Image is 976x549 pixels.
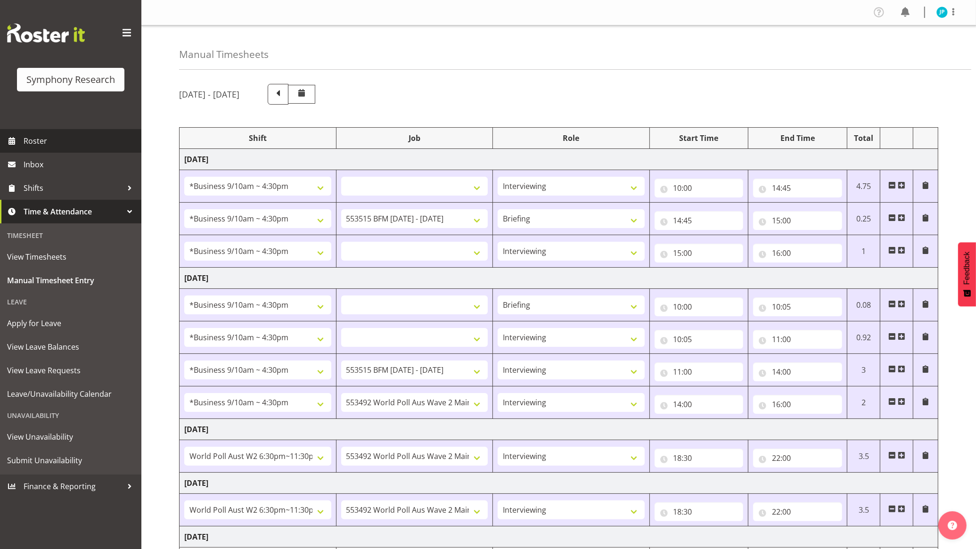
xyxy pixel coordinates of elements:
[180,526,938,548] td: [DATE]
[2,406,139,425] div: Unavailability
[2,311,139,335] a: Apply for Leave
[24,134,137,148] span: Roster
[847,354,880,386] td: 3
[655,244,744,262] input: Click to select...
[753,211,842,230] input: Click to select...
[7,363,134,377] span: View Leave Requests
[184,132,331,144] div: Shift
[2,382,139,406] a: Leave/Unavailability Calendar
[2,245,139,269] a: View Timesheets
[655,132,744,144] div: Start Time
[753,362,842,381] input: Click to select...
[753,179,842,197] input: Click to select...
[26,73,115,87] div: Symphony Research
[655,211,744,230] input: Click to select...
[179,89,239,99] h5: [DATE] - [DATE]
[655,330,744,349] input: Click to select...
[753,132,842,144] div: End Time
[7,273,134,287] span: Manual Timesheet Entry
[655,502,744,521] input: Click to select...
[948,521,957,530] img: help-xxl-2.png
[24,479,123,493] span: Finance & Reporting
[753,297,842,316] input: Click to select...
[753,502,842,521] input: Click to select...
[180,419,938,440] td: [DATE]
[655,449,744,467] input: Click to select...
[847,289,880,321] td: 0.08
[7,316,134,330] span: Apply for Leave
[7,24,85,42] img: Rosterit website logo
[7,387,134,401] span: Leave/Unavailability Calendar
[753,449,842,467] input: Click to select...
[24,205,123,219] span: Time & Attendance
[24,157,137,172] span: Inbox
[753,395,842,414] input: Click to select...
[179,49,269,60] h4: Manual Timesheets
[655,179,744,197] input: Click to select...
[847,170,880,203] td: 4.75
[963,252,971,285] span: Feedback
[2,425,139,449] a: View Unavailability
[180,473,938,494] td: [DATE]
[847,321,880,354] td: 0.92
[655,297,744,316] input: Click to select...
[958,242,976,306] button: Feedback - Show survey
[2,335,139,359] a: View Leave Balances
[655,362,744,381] input: Click to select...
[180,268,938,289] td: [DATE]
[753,330,842,349] input: Click to select...
[655,395,744,414] input: Click to select...
[936,7,948,18] img: jake-pringle11873.jpg
[2,269,139,292] a: Manual Timesheet Entry
[847,235,880,268] td: 1
[2,359,139,382] a: View Leave Requests
[2,226,139,245] div: Timesheet
[847,494,880,526] td: 3.5
[852,132,875,144] div: Total
[2,292,139,311] div: Leave
[498,132,645,144] div: Role
[7,340,134,354] span: View Leave Balances
[847,440,880,473] td: 3.5
[2,449,139,472] a: Submit Unavailability
[7,430,134,444] span: View Unavailability
[180,149,938,170] td: [DATE]
[753,244,842,262] input: Click to select...
[847,203,880,235] td: 0.25
[7,453,134,467] span: Submit Unavailability
[24,181,123,195] span: Shifts
[847,386,880,419] td: 2
[7,250,134,264] span: View Timesheets
[341,132,488,144] div: Job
